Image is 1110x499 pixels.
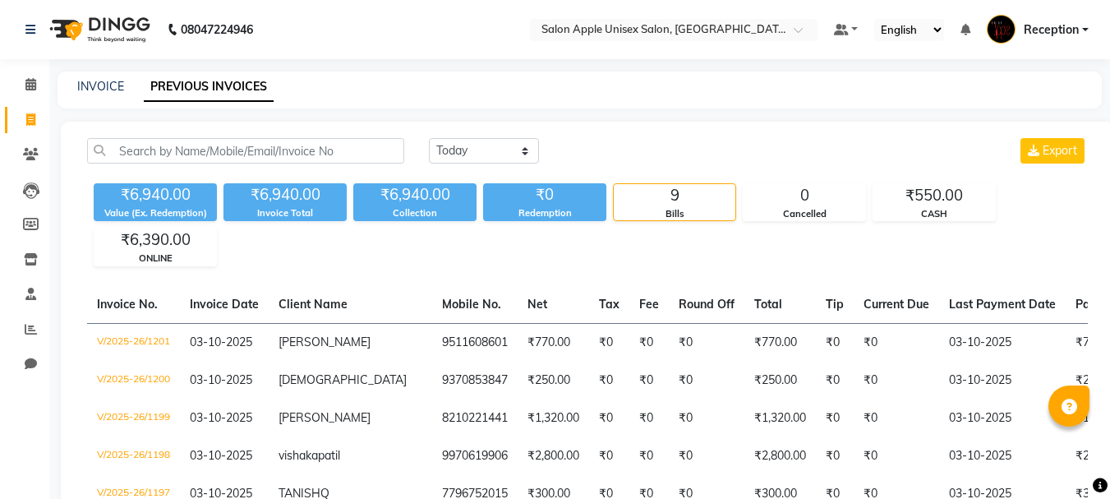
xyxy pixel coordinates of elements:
td: ₹0 [589,323,629,362]
td: 03-10-2025 [939,362,1066,400]
td: ₹0 [816,362,854,400]
td: 03-10-2025 [939,400,1066,437]
td: ₹2,800.00 [518,437,589,475]
div: CASH [873,207,995,221]
span: [PERSON_NAME] [279,410,371,425]
td: ₹1,320.00 [744,400,816,437]
td: ₹0 [854,400,939,437]
button: Export [1020,138,1085,164]
div: ₹6,940.00 [94,183,217,206]
span: 03-10-2025 [190,448,252,463]
td: ₹0 [669,400,744,437]
span: 03-10-2025 [190,335,252,349]
div: Collection [353,206,477,220]
span: Tip [826,297,844,312]
span: Mobile No. [442,297,501,312]
div: ₹6,940.00 [353,183,477,206]
div: ₹0 [483,183,606,206]
span: Fee [639,297,659,312]
span: Net [527,297,547,312]
td: ₹0 [854,323,939,362]
a: INVOICE [77,79,124,94]
span: Export [1043,143,1077,158]
a: PREVIOUS INVOICES [144,72,274,102]
td: ₹770.00 [744,323,816,362]
td: ₹0 [589,400,629,437]
div: Bills [614,207,735,221]
td: ₹0 [629,437,669,475]
span: Current Due [864,297,929,312]
div: Value (Ex. Redemption) [94,206,217,220]
div: ONLINE [94,252,216,266]
td: ₹0 [816,400,854,437]
div: 0 [744,184,865,207]
div: ₹6,390.00 [94,229,216,252]
td: ₹770.00 [518,323,589,362]
td: ₹250.00 [518,362,589,400]
td: ₹0 [669,362,744,400]
span: Tax [599,297,619,312]
td: 8210221441 [432,400,518,437]
td: V/2025-26/1198 [87,437,180,475]
td: ₹0 [589,362,629,400]
img: Reception [987,15,1016,44]
div: Redemption [483,206,606,220]
span: Reception [1024,21,1079,39]
td: V/2025-26/1200 [87,362,180,400]
td: V/2025-26/1201 [87,323,180,362]
span: 03-10-2025 [190,410,252,425]
td: ₹0 [629,362,669,400]
td: ₹0 [816,437,854,475]
span: Total [754,297,782,312]
div: 9 [614,184,735,207]
b: 08047224946 [181,7,253,53]
div: Invoice Total [223,206,347,220]
td: ₹0 [854,362,939,400]
td: ₹250.00 [744,362,816,400]
img: logo [42,7,154,53]
span: Last Payment Date [949,297,1056,312]
span: Invoice Date [190,297,259,312]
input: Search by Name/Mobile/Email/Invoice No [87,138,404,164]
td: ₹0 [816,323,854,362]
iframe: chat widget [1041,433,1094,483]
div: Cancelled [744,207,865,221]
span: [PERSON_NAME] [279,335,371,349]
td: ₹0 [589,437,629,475]
span: 03-10-2025 [190,372,252,387]
td: ₹0 [629,323,669,362]
td: ₹0 [669,323,744,362]
td: ₹0 [669,437,744,475]
span: Round Off [679,297,735,312]
div: ₹550.00 [873,184,995,207]
td: 9370853847 [432,362,518,400]
td: ₹1,320.00 [518,400,589,437]
span: vishaka [279,448,318,463]
td: ₹2,800.00 [744,437,816,475]
td: 9970619906 [432,437,518,475]
div: ₹6,940.00 [223,183,347,206]
span: patil [318,448,340,463]
td: ₹0 [629,400,669,437]
span: Invoice No. [97,297,158,312]
span: Client Name [279,297,348,312]
td: 03-10-2025 [939,323,1066,362]
span: [DEMOGRAPHIC_DATA] [279,372,407,387]
td: 03-10-2025 [939,437,1066,475]
td: ₹0 [854,437,939,475]
td: V/2025-26/1199 [87,400,180,437]
td: 9511608601 [432,323,518,362]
